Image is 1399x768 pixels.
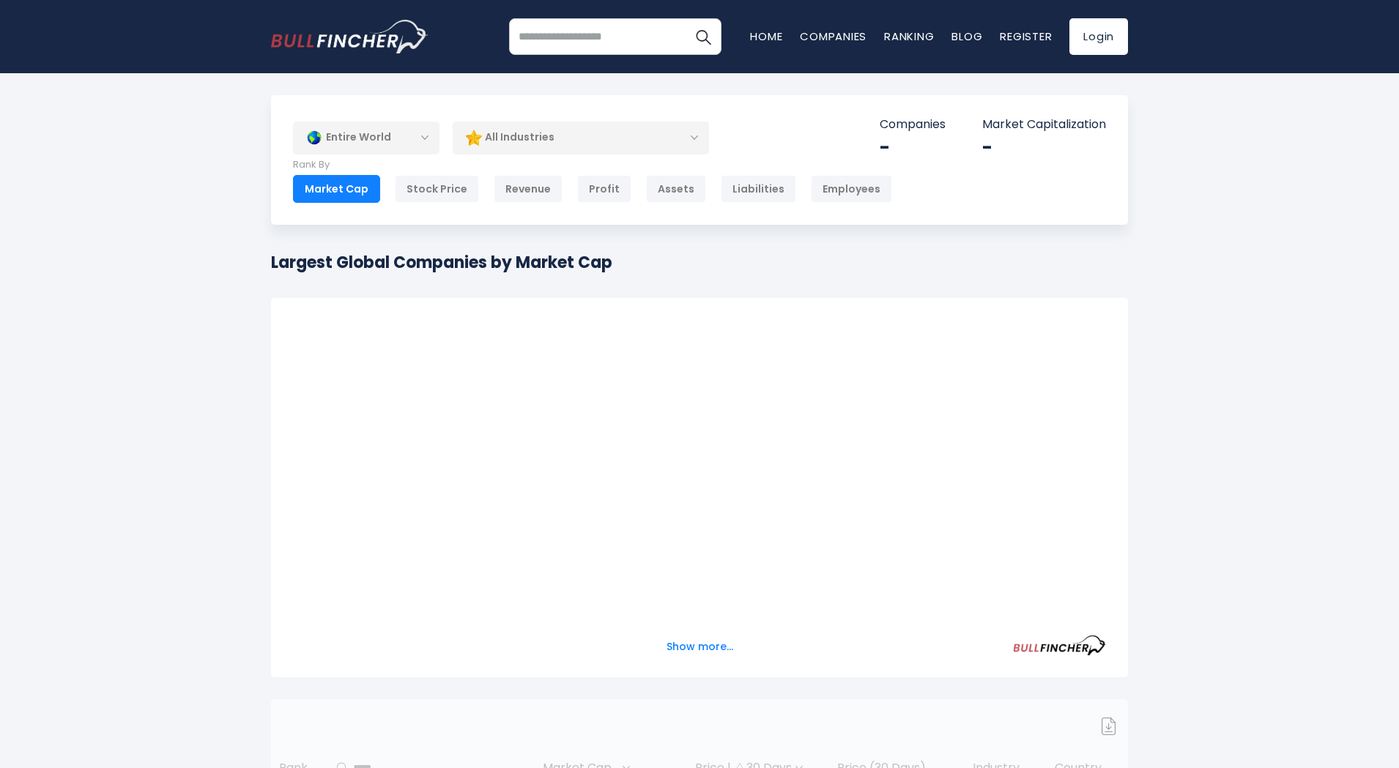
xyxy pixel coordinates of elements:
a: Home [750,29,782,44]
h1: Largest Global Companies by Market Cap [271,250,612,275]
div: Entire World [293,121,439,154]
button: Show more... [658,635,742,659]
div: - [982,136,1106,159]
p: Companies [880,117,946,133]
a: Go to homepage [271,20,428,53]
button: Search [685,18,721,55]
div: Market Cap [293,175,380,203]
a: Login [1069,18,1128,55]
p: Rank By [293,159,892,171]
div: Revenue [494,175,563,203]
div: All Industries [453,121,709,154]
a: Blog [951,29,982,44]
div: Assets [646,175,706,203]
a: Ranking [884,29,934,44]
a: Register [1000,29,1052,44]
div: Employees [811,175,892,203]
div: - [880,136,946,159]
img: bullfincher logo [271,20,428,53]
div: Profit [577,175,631,203]
a: Companies [800,29,867,44]
div: Stock Price [395,175,479,203]
div: Liabilities [721,175,796,203]
p: Market Capitalization [982,117,1106,133]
